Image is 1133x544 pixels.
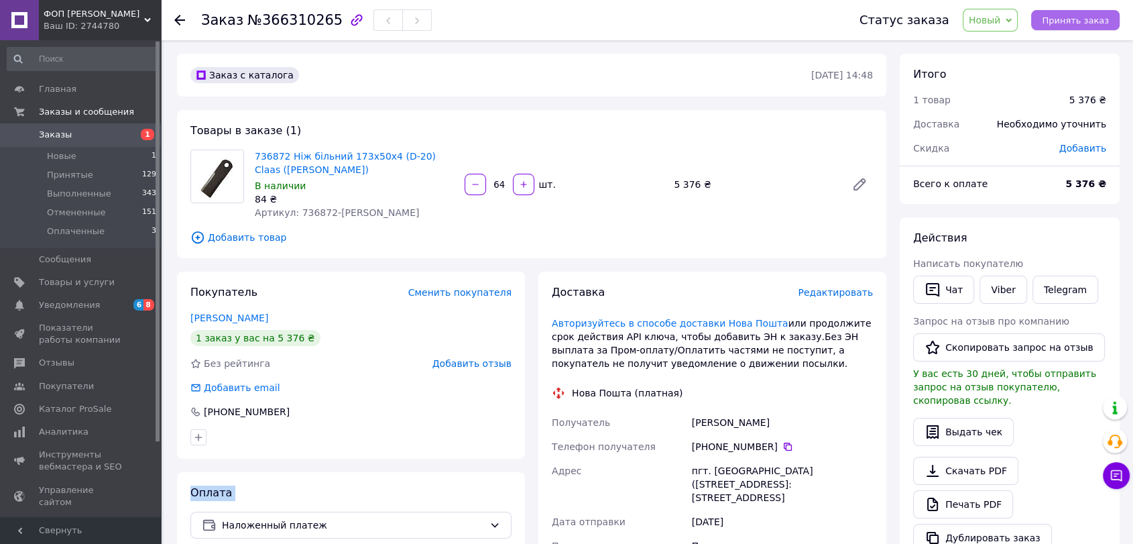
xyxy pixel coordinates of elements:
span: Оплаченные [47,225,105,237]
span: Принять заказ [1042,15,1109,25]
span: Доставка [913,119,959,129]
span: Скидка [913,143,949,154]
span: Дата отправки [552,516,625,527]
a: 736872 Ніж більний 173x50x4 (D-20) Claas ([PERSON_NAME]) [255,151,436,175]
div: Нова Пошта (платная) [569,386,686,400]
span: Добавить товар [190,230,873,245]
span: Наложенный платеж [222,518,484,533]
div: [PHONE_NUMBER] [692,440,873,453]
div: Ваш ID: 2744780 [44,20,161,32]
span: Действия [913,231,967,244]
button: Скопировать запрос на отзыв [913,333,1105,362]
span: Добавить [1059,143,1106,154]
button: Выдать чек [913,418,1014,446]
span: Новые [47,150,76,162]
span: 1 товар [913,95,951,105]
div: пгт. [GEOGRAPHIC_DATA] ([STREET_ADDRESS]: [STREET_ADDRESS] [689,459,876,510]
a: Авторизуйтесь в способе доставки Нова Пошта [552,318,788,329]
span: Запрос на отзыв про компанию [913,316,1069,327]
span: Без рейтинга [204,358,270,369]
span: Заказы и сообщения [39,106,134,118]
input: Поиск [7,47,158,71]
span: Аналитика [39,426,88,438]
div: [DATE] [689,510,876,534]
span: Артикул: 736872-[PERSON_NAME] [255,207,419,218]
span: Главная [39,83,76,95]
span: Оплата [190,486,232,499]
div: Добавить email [189,381,282,394]
span: У вас есть 30 дней, чтобы отправить запрос на отзыв покупателю, скопировав ссылку. [913,368,1096,406]
span: Адрес [552,466,581,476]
span: Отзывы [39,357,74,369]
div: 84 ₴ [255,193,454,206]
div: 5 376 ₴ [1069,93,1106,107]
span: Написать покупателю [913,258,1023,269]
span: Сменить покупателя [408,287,512,298]
span: Покупатели [39,380,94,392]
div: Заказ с каталога [190,67,299,83]
div: [PHONE_NUMBER] [202,405,291,419]
button: Принять заказ [1031,10,1120,30]
span: 8 [143,299,154,311]
span: Добавить отзыв [432,358,512,369]
a: Редактировать [846,171,873,198]
button: Чат с покупателем [1103,462,1130,489]
span: Отмененные [47,207,105,219]
a: Viber [979,276,1026,304]
div: Добавить email [202,381,282,394]
a: Скачать PDF [913,457,1018,485]
span: 6 [133,299,144,311]
span: 1 [141,129,154,140]
span: Показатели работы компании [39,322,124,346]
span: Сообщения [39,254,91,266]
span: Получатель [552,417,610,428]
div: Статус заказа [859,13,949,27]
span: Доставка [552,286,605,298]
div: Необходимо уточнить [989,109,1114,139]
a: Печать PDF [913,490,1013,519]
div: 1 заказ у вас на 5 376 ₴ [190,330,320,346]
span: Новый [969,15,1001,25]
span: Управление сайтом [39,484,124,508]
span: 129 [142,169,156,181]
span: Инструменты вебмастера и SEO [39,449,124,473]
span: Заказы [39,129,72,141]
span: Всего к оплате [913,178,988,189]
span: Уведомления [39,299,100,311]
div: Вернуться назад [174,13,185,27]
button: Чат [913,276,974,304]
a: [PERSON_NAME] [190,313,268,323]
span: Принятые [47,169,93,181]
span: Телефон получателя [552,441,656,452]
span: 3 [152,225,156,237]
time: [DATE] 14:48 [811,70,873,80]
span: Итого [913,68,946,80]
span: Редактировать [798,287,873,298]
span: Выполненные [47,188,111,200]
span: Покупатель [190,286,257,298]
span: Каталог ProSale [39,403,111,415]
a: Telegram [1032,276,1098,304]
div: шт. [536,178,557,191]
span: 343 [142,188,156,200]
div: или продолжите срок действия АРІ ключа, чтобы добавить ЭН к заказу.Без ЭН выплата за Пром-оплату/... [552,317,873,370]
div: 5 376 ₴ [668,175,841,194]
span: В наличии [255,180,306,191]
span: Товары в заказе (1) [190,124,301,137]
span: Заказ [201,12,243,28]
b: 5 376 ₴ [1065,178,1106,189]
span: 1 [152,150,156,162]
span: ФОП Полищук В.А. [44,8,144,20]
span: №366310265 [247,12,343,28]
div: [PERSON_NAME] [689,411,876,435]
img: 736872 Ніж більний 173x50x4 (D-20) Claas (SAM) [191,150,243,203]
span: Товары и услуги [39,276,115,288]
span: 151 [142,207,156,219]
